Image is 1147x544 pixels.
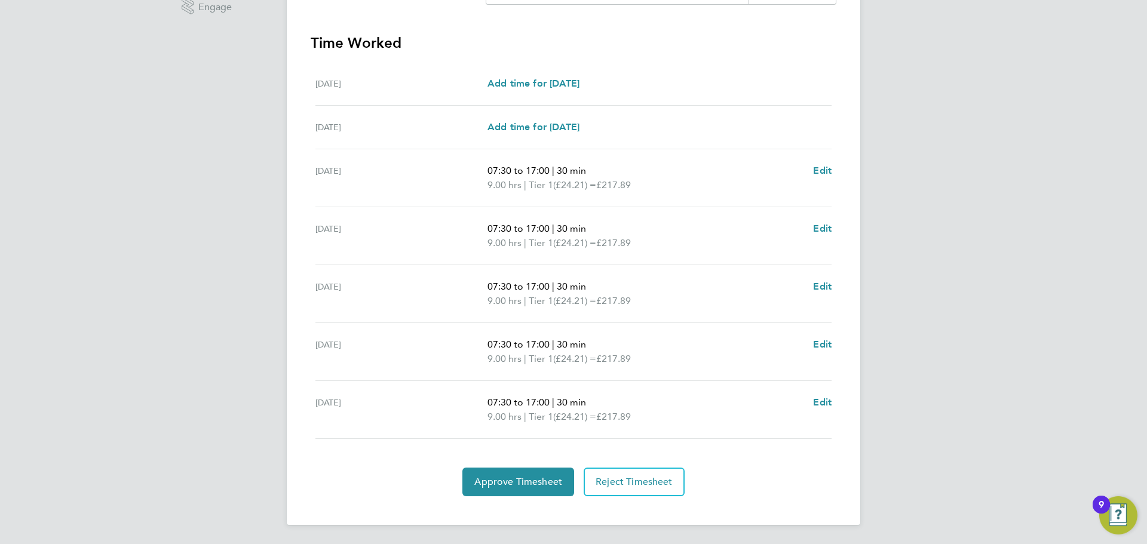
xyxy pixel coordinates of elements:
[529,178,553,192] span: Tier 1
[553,295,596,306] span: (£24.21) =
[813,397,832,408] span: Edit
[315,76,487,91] div: [DATE]
[474,476,562,488] span: Approve Timesheet
[524,411,526,422] span: |
[487,121,579,133] span: Add time for [DATE]
[529,410,553,424] span: Tier 1
[529,294,553,308] span: Tier 1
[813,339,832,350] span: Edit
[315,164,487,192] div: [DATE]
[315,395,487,424] div: [DATE]
[813,395,832,410] a: Edit
[813,222,832,236] a: Edit
[552,397,554,408] span: |
[487,223,550,234] span: 07:30 to 17:00
[553,353,596,364] span: (£24.21) =
[487,120,579,134] a: Add time for [DATE]
[198,2,232,13] span: Engage
[557,339,586,350] span: 30 min
[487,295,522,306] span: 9.00 hrs
[315,279,487,308] div: [DATE]
[315,120,487,134] div: [DATE]
[813,281,832,292] span: Edit
[596,179,631,190] span: £217.89
[487,281,550,292] span: 07:30 to 17:00
[596,411,631,422] span: £217.89
[315,222,487,250] div: [DATE]
[553,411,596,422] span: (£24.21) =
[487,179,522,190] span: 9.00 hrs
[529,236,553,250] span: Tier 1
[552,223,554,234] span: |
[553,237,596,248] span: (£24.21) =
[1099,505,1104,520] div: 9
[557,281,586,292] span: 30 min
[596,237,631,248] span: £217.89
[487,165,550,176] span: 07:30 to 17:00
[596,353,631,364] span: £217.89
[487,411,522,422] span: 9.00 hrs
[311,33,836,53] h3: Time Worked
[487,76,579,91] a: Add time for [DATE]
[524,353,526,364] span: |
[813,279,832,294] a: Edit
[487,397,550,408] span: 07:30 to 17:00
[557,223,586,234] span: 30 min
[552,281,554,292] span: |
[462,468,574,496] button: Approve Timesheet
[487,353,522,364] span: 9.00 hrs
[552,165,554,176] span: |
[813,223,832,234] span: Edit
[584,468,685,496] button: Reject Timesheet
[552,339,554,350] span: |
[524,179,526,190] span: |
[524,237,526,248] span: |
[315,337,487,366] div: [DATE]
[596,295,631,306] span: £217.89
[524,295,526,306] span: |
[487,78,579,89] span: Add time for [DATE]
[596,476,673,488] span: Reject Timesheet
[813,165,832,176] span: Edit
[1099,496,1137,534] button: Open Resource Center, 9 new notifications
[487,339,550,350] span: 07:30 to 17:00
[529,352,553,366] span: Tier 1
[813,337,832,352] a: Edit
[553,179,596,190] span: (£24.21) =
[487,237,522,248] span: 9.00 hrs
[557,397,586,408] span: 30 min
[557,165,586,176] span: 30 min
[813,164,832,178] a: Edit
